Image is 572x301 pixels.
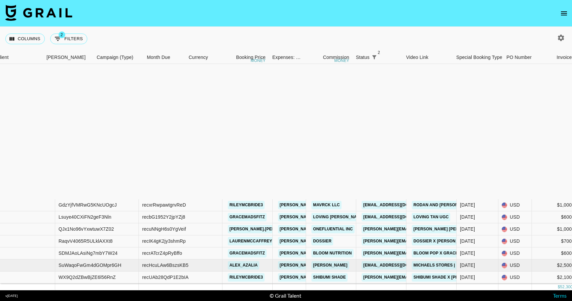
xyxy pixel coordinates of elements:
div: Aug '25 [460,262,475,269]
div: Special Booking Type [453,51,503,64]
div: USD [498,284,532,296]
div: Aug '25 [460,202,475,208]
a: [EMAIL_ADDRESS][DOMAIN_NAME] [362,261,437,270]
a: [PERSON_NAME][EMAIL_ADDRESS][DOMAIN_NAME] [362,249,471,257]
a: gracemadsfitz [228,249,267,257]
div: Aug '25 [460,238,475,244]
a: Loving Tan UGC [412,213,450,221]
div: money [334,59,349,63]
div: Currency [189,51,208,64]
a: [PERSON_NAME][EMAIL_ADDRESS][PERSON_NAME][DOMAIN_NAME] [278,261,421,270]
a: gracemadsfitz [228,213,267,221]
button: Show filters [50,33,87,44]
a: [PERSON_NAME].[PERSON_NAME] [228,225,301,233]
div: recHcuLAw6BszsKB5 [142,262,188,269]
a: Shibumi Shade [311,273,348,282]
div: Status [356,51,370,64]
div: USD [498,247,532,259]
div: recrATcrZ4pRyBffo [142,250,182,256]
button: open drawer [557,7,571,20]
a: [PERSON_NAME][EMAIL_ADDRESS][PERSON_NAME][DOMAIN_NAME] [362,273,505,282]
a: Bloom Nutrition [311,249,354,257]
div: Video Link [403,51,453,64]
div: recbG1952Y2jpYZj8 [142,214,185,220]
a: [PERSON_NAME][EMAIL_ADDRESS][PERSON_NAME][DOMAIN_NAME] [278,273,421,282]
div: Aug '25 [460,250,475,256]
div: PO Number [503,51,553,64]
a: [PERSON_NAME][EMAIL_ADDRESS][PERSON_NAME][DOMAIN_NAME] [362,225,505,233]
div: [PERSON_NAME] [46,51,86,64]
a: [PERSON_NAME][EMAIL_ADDRESS][PERSON_NAME][DOMAIN_NAME] [278,201,421,209]
a: alex_azalia [228,261,259,270]
div: recuNNgH6s0YgVeif [142,226,186,232]
a: laurenmccaffrey [228,237,274,245]
div: recUAb28QdP1E2bIA [142,274,189,281]
div: USD [498,259,532,272]
div: © Grail Talent [270,292,301,299]
div: Lsuye40CXiFN2geF3Nln [59,214,111,220]
div: USD [498,211,532,223]
div: Expenses: Remove Commission? [269,51,302,64]
div: Campaign (Type) [93,51,144,64]
a: Michaels Stores | College Bound Campaign [412,261,517,270]
div: Status [353,51,403,64]
a: [PERSON_NAME][EMAIL_ADDRESS][PERSON_NAME][DOMAIN_NAME] [278,237,421,245]
a: [EMAIL_ADDRESS][DOMAIN_NAME] [362,201,437,209]
div: PO Number [506,51,532,64]
a: Mavrck LLC [311,201,342,209]
img: Grail Talent [5,5,72,21]
div: Month Due [147,51,170,64]
button: Sort [379,53,388,62]
div: RaqvV4065R5ULklAXXt8 [59,238,113,244]
div: recxrRwpawtgrvReD [142,202,186,208]
div: Special Booking Type [456,51,502,64]
a: Dossier [311,237,333,245]
div: Booker [43,51,93,64]
a: Shibumi Shade x [PERSON_NAME] [412,273,487,282]
a: OneFluential Inc [311,225,355,233]
div: Video Link [406,51,428,64]
div: QJx1No96vYxwtuwX7Z02 [59,226,114,232]
div: Commission [323,51,349,64]
a: [EMAIL_ADDRESS][DOMAIN_NAME] [362,213,437,221]
div: Month Due [144,51,185,64]
div: USD [498,223,532,235]
div: USD [498,272,532,284]
a: [PERSON_NAME][EMAIL_ADDRESS][DOMAIN_NAME] [362,237,471,245]
a: [PERSON_NAME][EMAIL_ADDRESS][PERSON_NAME][DOMAIN_NAME] [278,213,421,221]
a: Dossier x [PERSON_NAME] [412,237,473,245]
a: [PERSON_NAME][EMAIL_ADDRESS][PERSON_NAME][DOMAIN_NAME] [278,225,421,233]
a: rileymcbride3 [228,201,265,209]
span: 2 [376,49,382,56]
a: Rodan and [PERSON_NAME] x [PERSON_NAME] [412,201,515,209]
div: recIK4gK2jy3shmRp [142,238,186,244]
div: 2 active filters [370,53,379,62]
div: SDMJAoLAsiNg7mbY7W24 [59,250,118,256]
div: GdzYjfVMRwG5KNcUOgcJ [59,202,117,208]
button: Select columns [5,33,45,44]
div: Aug '25 [460,226,475,232]
a: rileymcbride3 [228,273,265,282]
div: WX9Q2dZBwBjZE6l56RnZ [59,274,116,281]
a: Terms [553,292,567,299]
div: SuWaqoFwGm4dGOMpr6GH [59,262,121,269]
div: Expenses: Remove Commission? [272,51,301,64]
div: Aug '25 [460,214,475,220]
button: Show filters [370,53,379,62]
div: v [DATE] [5,294,18,298]
a: Loving [PERSON_NAME] [311,213,366,221]
div: Booking Price [236,51,266,64]
span: 2 [59,31,65,38]
a: [PERSON_NAME] [311,261,349,270]
div: $ [558,284,560,290]
a: [PERSON_NAME][EMAIL_ADDRESS][PERSON_NAME][DOMAIN_NAME] [278,249,421,257]
div: USD [498,199,532,211]
div: Aug '25 [460,274,475,281]
div: Campaign (Type) [97,51,133,64]
div: USD [498,235,532,247]
div: Currency [185,51,219,64]
div: money [251,59,266,63]
a: Bloom Pop x Grace August [412,249,478,257]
